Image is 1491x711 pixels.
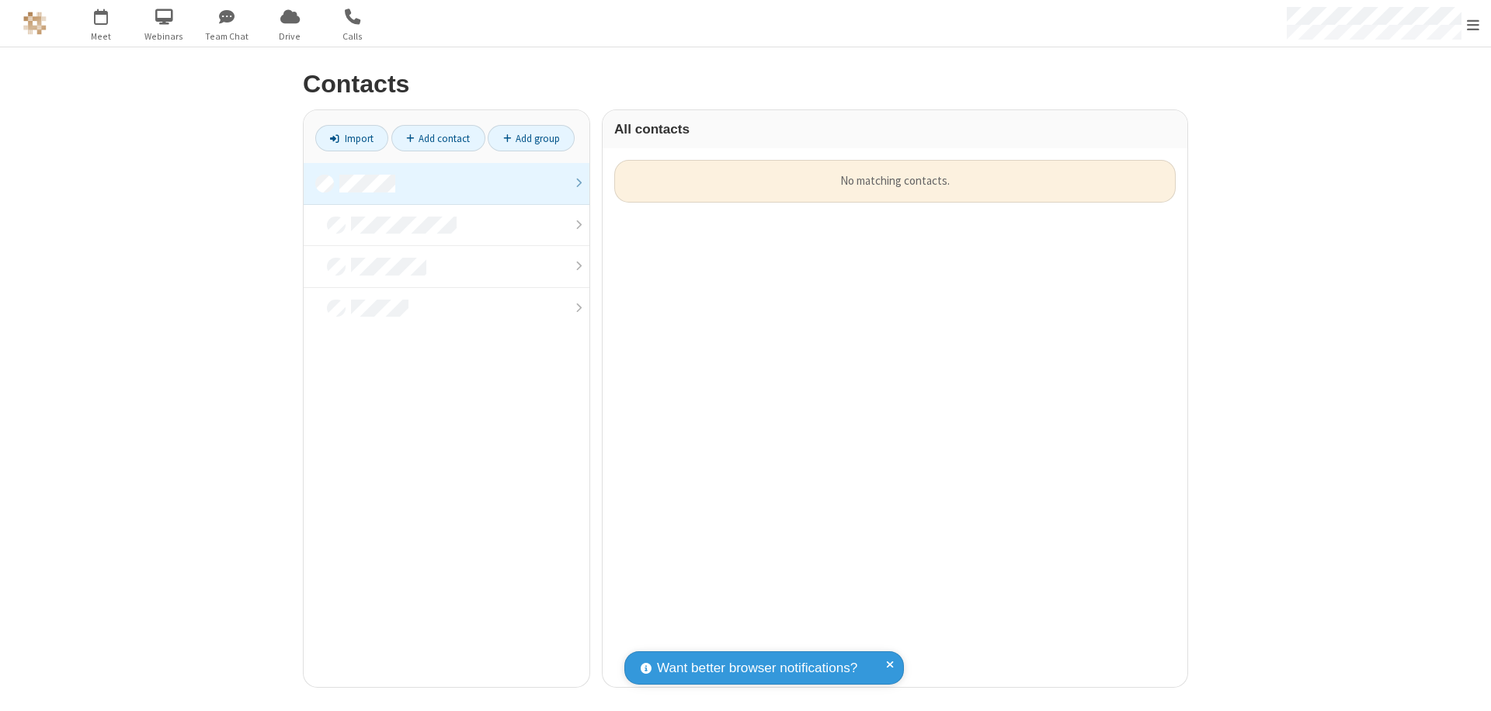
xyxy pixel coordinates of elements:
[72,29,130,43] span: Meet
[315,125,388,151] a: Import
[488,125,575,151] a: Add group
[614,122,1176,137] h3: All contacts
[603,148,1187,687] div: grid
[324,29,382,43] span: Calls
[614,160,1176,203] div: No matching contacts.
[135,29,193,43] span: Webinars
[303,71,1188,98] h2: Contacts
[261,29,319,43] span: Drive
[198,29,256,43] span: Team Chat
[23,12,47,35] img: QA Selenium DO NOT DELETE OR CHANGE
[391,125,485,151] a: Add contact
[657,658,857,678] span: Want better browser notifications?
